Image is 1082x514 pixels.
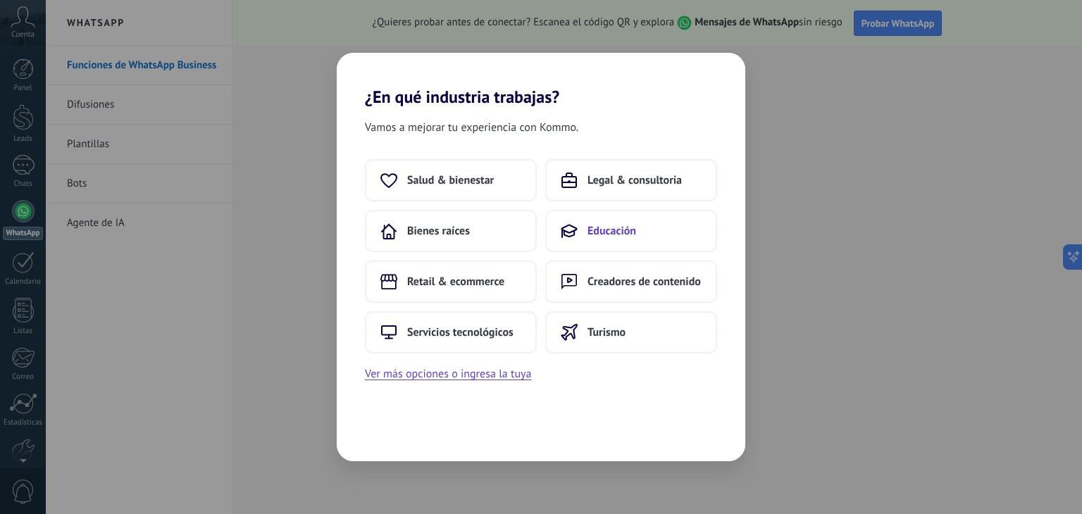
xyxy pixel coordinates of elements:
[545,311,717,353] button: Turismo
[587,224,636,238] span: Educación
[545,159,717,201] button: Legal & consultoría
[365,311,537,353] button: Servicios tecnológicos
[545,261,717,303] button: Creadores de contenido
[365,210,537,252] button: Bienes raíces
[365,261,537,303] button: Retail & ecommerce
[337,53,745,107] h2: ¿En qué industria trabajas?
[587,325,626,339] span: Turismo
[587,275,701,289] span: Creadores de contenido
[365,118,578,137] span: Vamos a mejorar tu experiencia con Kommo.
[545,210,717,252] button: Educación
[407,275,504,289] span: Retail & ecommerce
[407,224,470,238] span: Bienes raíces
[407,325,514,339] span: Servicios tecnológicos
[587,173,682,187] span: Legal & consultoría
[365,159,537,201] button: Salud & bienestar
[407,173,494,187] span: Salud & bienestar
[365,365,531,383] button: Ver más opciones o ingresa la tuya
